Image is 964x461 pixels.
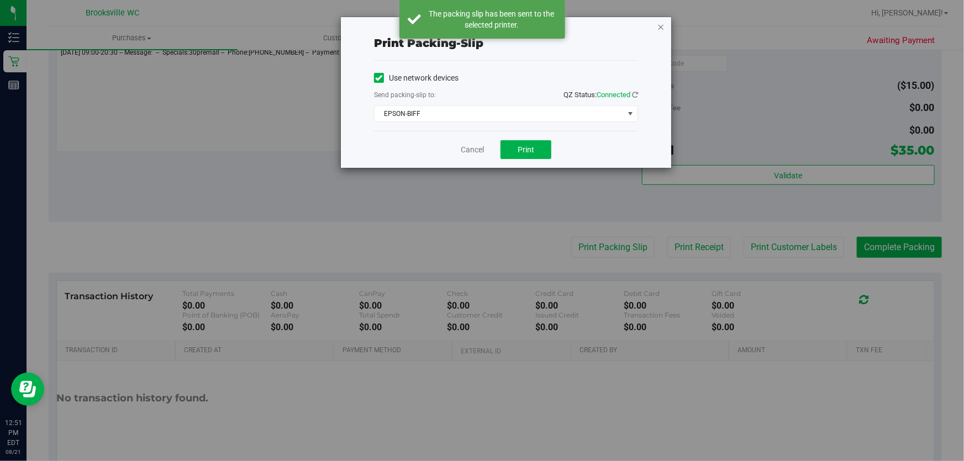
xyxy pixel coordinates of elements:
[501,140,551,159] button: Print
[427,8,557,30] div: The packing slip has been sent to the selected printer.
[374,72,459,84] label: Use network devices
[375,106,624,121] span: EPSON-BIFF
[624,106,638,121] span: select
[597,91,630,99] span: Connected
[518,145,534,154] span: Print
[374,36,483,50] span: Print packing-slip
[461,144,484,156] a: Cancel
[563,91,638,99] span: QZ Status:
[11,373,44,406] iframe: Resource center
[374,90,436,100] label: Send packing-slip to:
